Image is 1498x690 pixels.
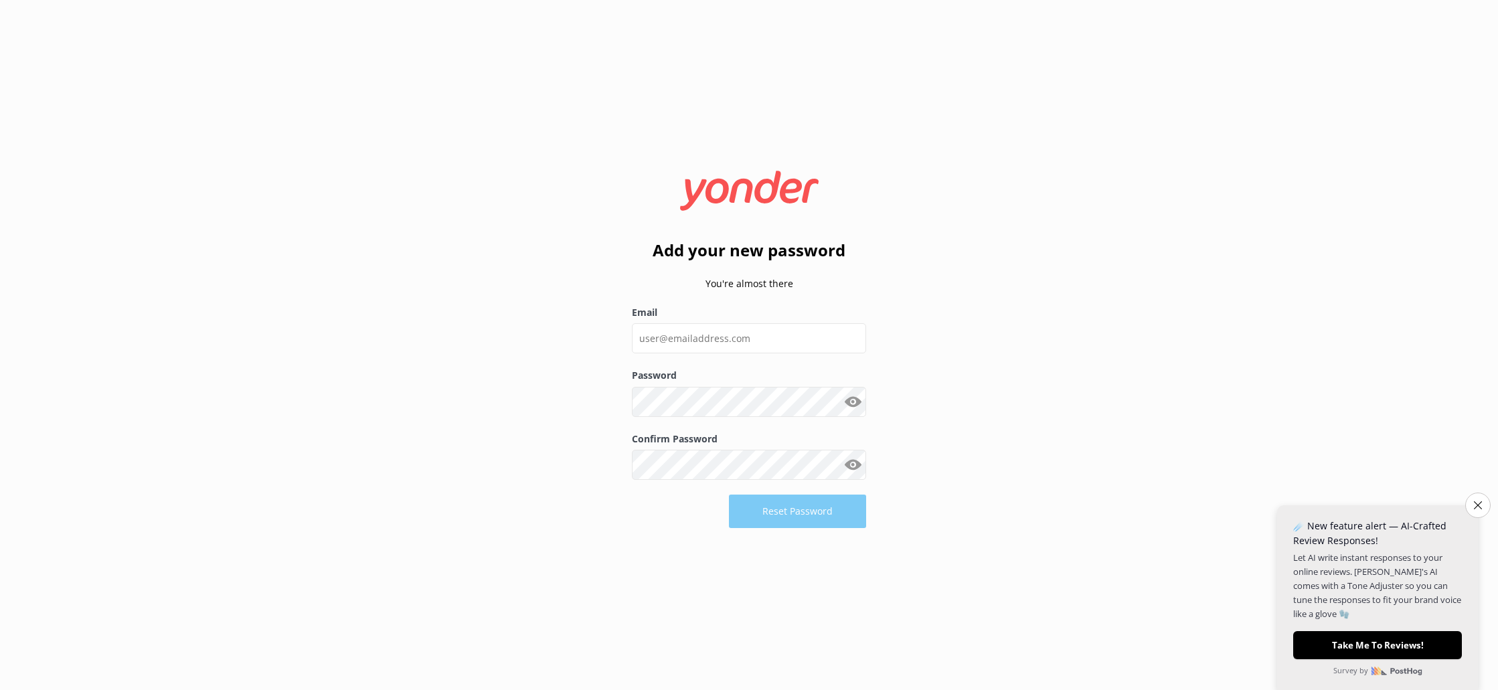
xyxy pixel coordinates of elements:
[632,323,866,353] input: user@emailaddress.com
[632,238,866,263] h2: Add your new password
[632,432,866,446] label: Confirm Password
[632,276,866,291] p: You're almost there
[839,452,866,479] button: Show password
[632,368,866,383] label: Password
[632,305,866,320] label: Email
[839,388,866,415] button: Show password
